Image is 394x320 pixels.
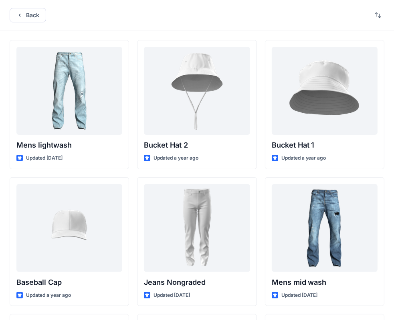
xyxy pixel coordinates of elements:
[26,154,63,162] p: Updated [DATE]
[26,291,71,300] p: Updated a year ago
[154,154,198,162] p: Updated a year ago
[16,184,122,272] a: Baseball Cap
[144,47,250,135] a: Bucket Hat 2
[144,140,250,151] p: Bucket Hat 2
[281,291,318,300] p: Updated [DATE]
[10,8,46,22] button: Back
[16,277,122,288] p: Baseball Cap
[16,140,122,151] p: Mens lightwash
[272,140,378,151] p: Bucket Hat 1
[144,184,250,272] a: Jeans Nongraded
[272,184,378,272] a: Mens mid wash
[272,47,378,135] a: Bucket Hat 1
[144,277,250,288] p: Jeans Nongraded
[281,154,326,162] p: Updated a year ago
[16,47,122,135] a: Mens lightwash
[154,291,190,300] p: Updated [DATE]
[272,277,378,288] p: Mens mid wash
